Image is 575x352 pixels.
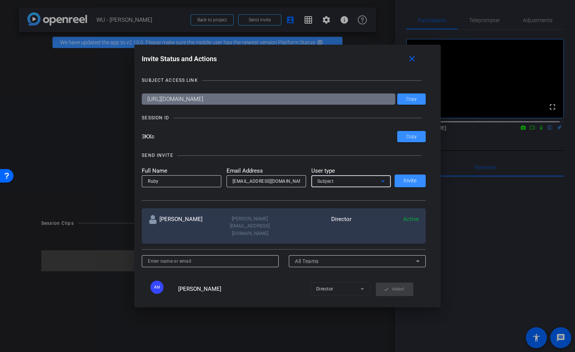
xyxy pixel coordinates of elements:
[142,167,221,175] mat-label: Full Name
[397,93,426,105] button: Copy
[142,114,426,122] openreel-title-line: SESSION ID
[227,167,306,175] mat-label: Email Address
[142,77,198,84] div: SUBJECT ACCESS LINK
[233,177,300,186] input: Enter Email
[395,174,426,187] button: Invite
[216,215,284,237] div: [PERSON_NAME][EMAIL_ADDRESS][DOMAIN_NAME]
[404,178,417,184] span: Invite
[142,152,173,159] div: SEND INVITE
[178,286,221,292] span: [PERSON_NAME]
[142,114,169,122] div: SESSION ID
[142,52,426,66] div: Invite Status and Actions
[142,152,426,159] openreel-title-line: SEND INVITE
[149,215,216,237] div: [PERSON_NAME]
[406,96,417,102] span: Copy
[317,179,334,184] span: Subject
[311,167,391,175] mat-label: User type
[150,281,176,294] ngx-avatar: Andrea Morningstar
[406,134,417,140] span: Copy
[142,77,426,84] openreel-title-line: SUBJECT ACCESS LINK
[150,281,164,294] div: AM
[407,54,417,64] mat-icon: close
[403,216,419,223] span: Active
[397,131,426,142] button: Copy
[284,215,351,237] div: Director
[295,258,319,264] span: All Teams
[148,177,215,186] input: Enter Name
[148,257,273,266] input: Enter name or email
